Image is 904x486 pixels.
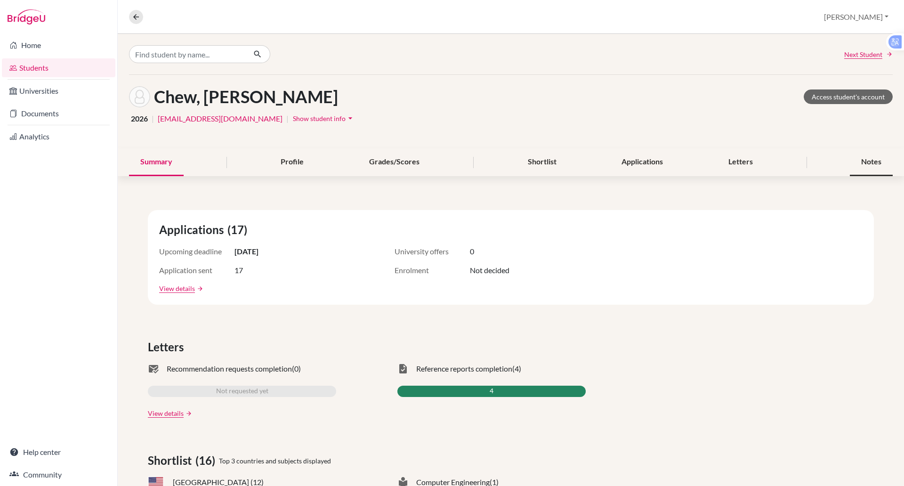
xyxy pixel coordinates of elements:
span: 0 [470,246,474,257]
img: Bridge-U [8,9,45,24]
span: (16) [195,452,219,469]
a: Access student's account [804,89,893,104]
div: Shortlist [517,148,568,176]
span: Show student info [293,114,346,122]
span: Not decided [470,265,509,276]
a: Community [2,465,115,484]
span: Applications [159,221,227,238]
input: Find student by name... [129,45,246,63]
i: arrow_drop_down [346,113,355,123]
img: Zhen Yang Chew's avatar [129,86,150,107]
span: 2026 [131,113,148,124]
span: Letters [148,339,187,356]
span: task [397,363,409,374]
span: | [152,113,154,124]
span: Not requested yet [216,386,268,397]
span: Recommendation requests completion [167,363,292,374]
span: | [286,113,289,124]
span: Top 3 countries and subjects displayed [219,456,331,466]
a: View details [148,408,184,418]
span: Application sent [159,265,234,276]
button: [PERSON_NAME] [820,8,893,26]
span: [DATE] [234,246,258,257]
a: Documents [2,104,115,123]
span: 17 [234,265,243,276]
span: (4) [512,363,521,374]
a: [EMAIL_ADDRESS][DOMAIN_NAME] [158,113,282,124]
span: Upcoming deadline [159,246,234,257]
span: University offers [395,246,470,257]
div: Grades/Scores [358,148,431,176]
span: mark_email_read [148,363,159,374]
div: Letters [717,148,764,176]
a: Help center [2,443,115,462]
div: Profile [269,148,315,176]
div: Notes [850,148,893,176]
a: Universities [2,81,115,100]
span: 4 [490,386,493,397]
div: Applications [610,148,674,176]
a: Students [2,58,115,77]
button: Show student infoarrow_drop_down [292,111,355,126]
a: Analytics [2,127,115,146]
a: arrow_forward [195,285,203,292]
span: Enrolment [395,265,470,276]
span: (17) [227,221,251,238]
span: (0) [292,363,301,374]
div: Summary [129,148,184,176]
a: View details [159,283,195,293]
a: arrow_forward [184,410,192,417]
a: Home [2,36,115,55]
a: Next Student [844,49,893,59]
span: Shortlist [148,452,195,469]
h1: Chew, [PERSON_NAME] [154,87,338,107]
span: Next Student [844,49,882,59]
span: Reference reports completion [416,363,512,374]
